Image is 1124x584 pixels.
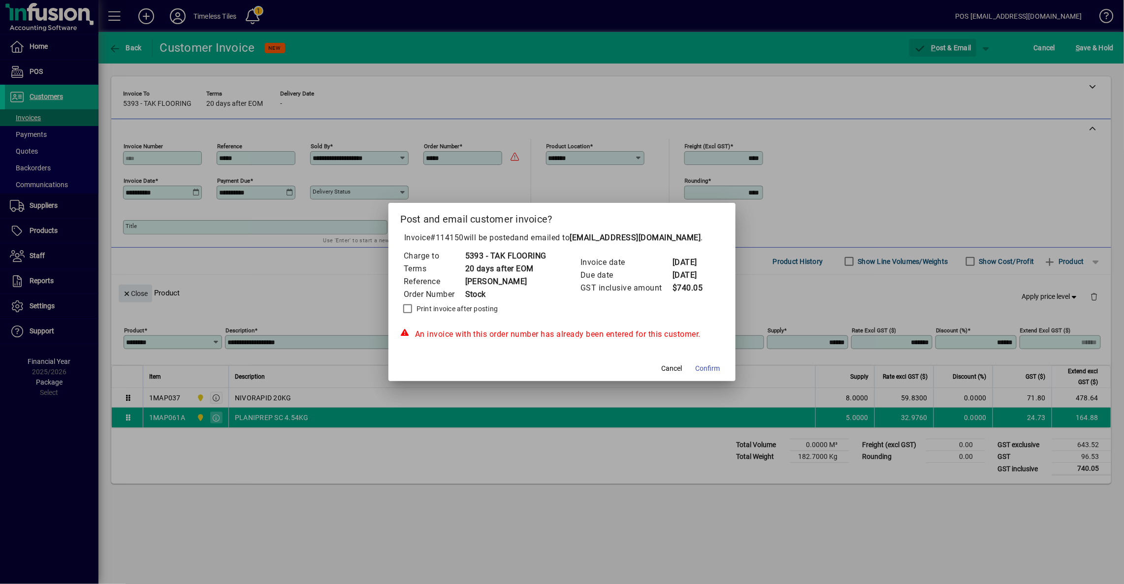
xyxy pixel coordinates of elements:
td: Reference [403,275,465,288]
p: Invoice will be posted . [400,232,724,244]
td: Due date [580,269,672,282]
td: Terms [403,262,465,275]
td: Order Number [403,288,465,301]
td: [DATE] [672,256,711,269]
td: $740.05 [672,282,711,294]
td: Invoice date [580,256,672,269]
td: 20 days after EOM [465,262,547,275]
td: [DATE] [672,269,711,282]
div: An invoice with this order number has already been entered for this customer. [400,328,724,340]
h2: Post and email customer invoice? [388,203,736,231]
button: Confirm [691,359,724,377]
td: Stock [465,288,547,301]
span: Confirm [695,363,720,374]
td: 5393 - TAK FLOORING [465,250,547,262]
td: Charge to [403,250,465,262]
td: GST inclusive amount [580,282,672,294]
button: Cancel [656,359,687,377]
td: [PERSON_NAME] [465,275,547,288]
span: and emailed to [515,233,701,242]
span: #114150 [430,233,464,242]
label: Print invoice after posting [415,304,498,314]
b: [EMAIL_ADDRESS][DOMAIN_NAME] [570,233,701,242]
span: Cancel [661,363,682,374]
